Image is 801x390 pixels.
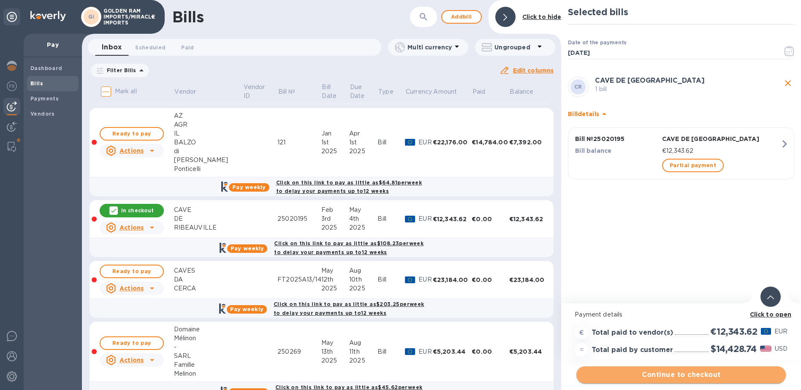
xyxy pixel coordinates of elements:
h2: $14,428.74 [711,344,757,354]
u: Actions [119,147,144,154]
span: Scheduled [135,43,166,52]
div: 3rd [321,214,349,223]
span: Bill № [278,87,307,96]
p: Amount [433,87,457,96]
div: = [575,343,588,356]
h1: Bills [172,8,204,26]
div: DA [174,275,243,284]
div: Jan [321,129,349,138]
h3: Total paid by customer [592,346,673,354]
div: €23,184.00 [433,276,472,284]
div: Famille [174,360,243,369]
div: €12,343.62 [433,215,472,223]
b: Click on this link to pay as little as $64.81 per week to delay your payments up to 12 weeks [276,179,422,195]
p: Multi currency [407,43,452,51]
button: Partial payment [662,159,724,172]
div: IL [174,129,243,138]
img: Foreign exchange [7,81,17,91]
div: Bill [377,214,405,223]
div: Mélinon [174,334,243,343]
div: Bill [377,138,405,147]
button: Addbill [441,10,482,24]
b: GI [88,14,95,20]
button: Ready to pay [100,265,164,278]
b: Click to hide [522,14,562,20]
p: €12,343.62 [662,146,780,155]
p: Pay [30,41,75,49]
img: USD [760,346,771,352]
div: BALZO [174,138,243,147]
span: Paid [181,43,194,52]
u: Actions [119,285,144,292]
div: 4th [349,214,377,223]
p: In checkout [121,207,154,214]
span: Due Date [350,83,377,100]
span: Continue to checkout [583,370,779,380]
div: Bill [377,347,405,356]
p: Paid [472,87,486,96]
img: Logo [30,11,66,21]
span: Paid [472,87,497,96]
div: 1st [321,138,349,147]
div: May [321,266,349,275]
div: AZ [174,111,243,120]
div: SARL [174,352,243,360]
div: AGR [174,120,243,129]
div: Ponticelli [174,165,243,173]
div: €12,343.62 [509,215,547,223]
span: Currency [406,87,432,96]
b: Dashboard [30,65,62,71]
b: Pay weekly [231,245,264,252]
div: Billdetails [568,100,794,127]
div: Feb [321,206,349,214]
p: Bill № 25020195 [575,135,659,143]
button: Continue to checkout [576,366,786,383]
strong: € [579,329,584,336]
div: CAVE [174,206,243,214]
div: [PERSON_NAME] [174,156,243,165]
button: Ready to pay [100,127,164,141]
div: 1st [349,138,377,147]
h2: Selected bills [568,7,794,17]
p: Type [378,87,394,96]
div: Bill [377,275,405,284]
div: Melinon [174,369,243,378]
b: Bills [30,80,43,87]
b: Click to open [750,311,792,318]
label: Date of the payments [568,41,626,46]
div: 10th [349,275,377,284]
div: 2025 [321,356,349,365]
b: CAVE DE [GEOGRAPHIC_DATA] [595,76,705,84]
div: 2025 [349,147,377,156]
p: Bill balance [575,146,659,155]
div: Aug [349,339,377,347]
p: Bill № [278,87,296,96]
p: Filter Bills [103,67,136,74]
h2: €12,343.62 [710,326,757,337]
div: €0.00 [472,347,509,356]
div: Domaine [174,325,243,334]
p: EUR [418,275,432,284]
div: 2025 [349,223,377,232]
span: Inbox [102,41,122,53]
span: Ready to pay [107,129,156,139]
p: Due Date [350,83,366,100]
div: 2025 [321,284,349,293]
p: Vendor ID [244,83,266,100]
div: €0.00 [472,276,509,284]
span: Type [378,87,405,96]
div: €0.00 [472,215,509,223]
div: €7,392.00 [509,138,547,146]
div: 25020195 [277,214,321,223]
button: Ready to pay [100,336,164,350]
b: Vendors [30,111,55,117]
div: 11th [349,347,377,356]
div: 121 [277,138,321,147]
div: RIBEAUVILLE [174,223,243,232]
b: CR [574,84,582,90]
div: 2025 [321,223,349,232]
p: EUR [418,214,432,223]
div: Aug [349,266,377,275]
u: Actions [119,357,144,363]
div: FT2025A13/14 [277,275,321,284]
